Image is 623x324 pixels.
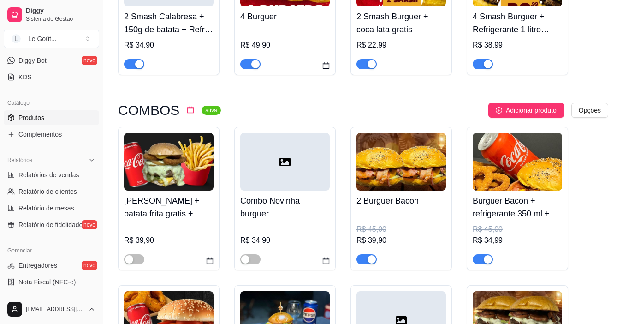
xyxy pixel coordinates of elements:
[4,30,99,48] button: Select a team
[187,106,194,114] span: calendar
[4,217,99,232] a: Relatório de fidelidadenovo
[202,106,220,115] sup: ativa
[124,194,214,220] h4: [PERSON_NAME] + batata frita gratis + refrigerante lata
[356,235,446,246] div: R$ 39,90
[18,72,32,82] span: KDS
[124,40,214,51] div: R$ 34,90
[18,261,57,270] span: Entregadores
[18,113,44,122] span: Produtos
[18,277,76,287] span: Nota Fiscal (NFC-e)
[473,235,562,246] div: R$ 34,99
[26,7,95,15] span: Diggy
[4,298,99,320] button: [EMAIL_ADDRESS][DOMAIN_NAME]
[240,235,330,246] div: R$ 34,90
[18,170,79,180] span: Relatórios de vendas
[322,257,330,264] span: calendar
[4,70,99,84] a: KDS
[322,62,330,69] span: calendar
[28,34,57,43] div: Le Goût ...
[18,56,47,65] span: Diggy Bot
[496,107,502,114] span: plus-circle
[356,224,446,235] div: R$ 45,00
[7,156,32,164] span: Relatórios
[4,184,99,199] a: Relatório de clientes
[356,40,446,51] div: R$ 22,99
[4,275,99,289] a: Nota Fiscal (NFC-e)
[240,40,330,51] div: R$ 49,90
[124,10,214,36] h4: 2 Smash Calabresa + 150g de batata + Refri de 1 litro GRATIS
[4,243,99,258] div: Gerenciar
[506,105,557,115] span: Adicionar produto
[124,235,214,246] div: R$ 39,90
[356,10,446,36] h4: 2 Smash Burguer + coca lata gratis
[473,194,562,220] h4: Burguer Bacon + refrigerante 350 ml + grátis 150g de anéis de Cebola
[118,105,179,116] h3: COMBOS
[4,96,99,110] div: Catálogo
[124,133,214,191] img: product-image
[473,224,562,235] div: R$ 45,00
[12,34,21,43] span: L
[26,15,95,23] span: Sistema de Gestão
[4,201,99,216] a: Relatório de mesas
[18,204,74,213] span: Relatório de mesas
[488,103,564,118] button: Adicionar produto
[4,258,99,273] a: Entregadoresnovo
[206,257,214,264] span: calendar
[473,10,562,36] h4: 4 Smash Burguer + Refrigerante 1 litro grátis
[4,127,99,142] a: Complementos
[4,168,99,182] a: Relatórios de vendas
[571,103,608,118] button: Opções
[4,110,99,125] a: Produtos
[18,187,77,196] span: Relatório de clientes
[240,10,330,23] h4: 4 Burguer
[473,133,562,191] img: product-image
[579,105,601,115] span: Opções
[18,220,83,229] span: Relatório de fidelidade
[4,53,99,68] a: Diggy Botnovo
[4,4,99,26] a: DiggySistema de Gestão
[18,130,62,139] span: Complementos
[473,40,562,51] div: R$ 38,99
[356,194,446,207] h4: 2 Burguer Bacon
[356,133,446,191] img: product-image
[4,291,99,306] a: Controle de caixa
[18,294,69,303] span: Controle de caixa
[26,306,84,313] span: [EMAIL_ADDRESS][DOMAIN_NAME]
[240,194,330,220] h4: Combo Novinha burguer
